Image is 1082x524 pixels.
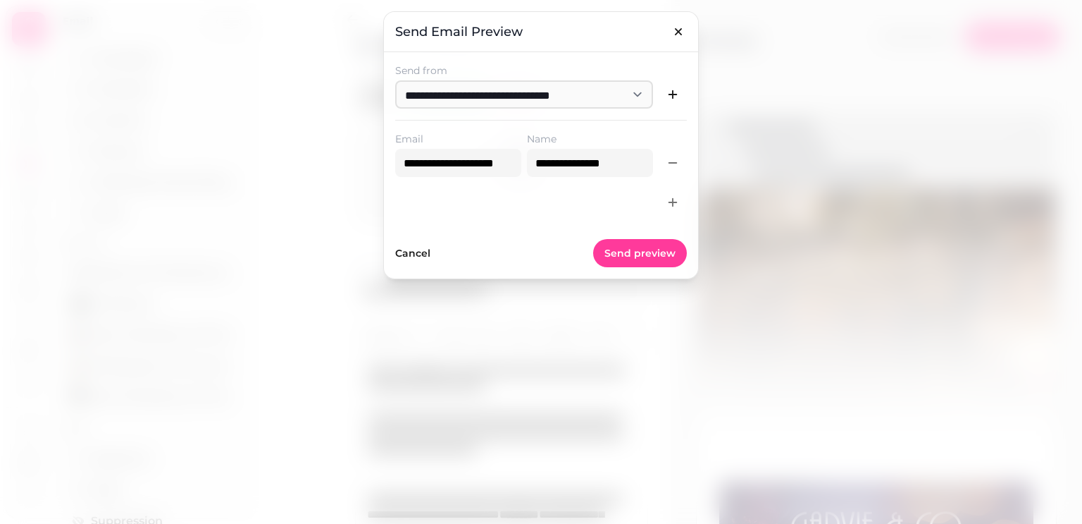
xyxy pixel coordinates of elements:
span: Cancel [395,248,430,258]
h3: Send email preview [395,23,687,40]
span: Send preview [604,248,676,258]
label: Name [527,132,653,146]
button: Send preview [593,239,687,267]
button: Cancel [395,239,430,267]
label: Send from [395,63,687,78]
label: Email [395,132,521,146]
